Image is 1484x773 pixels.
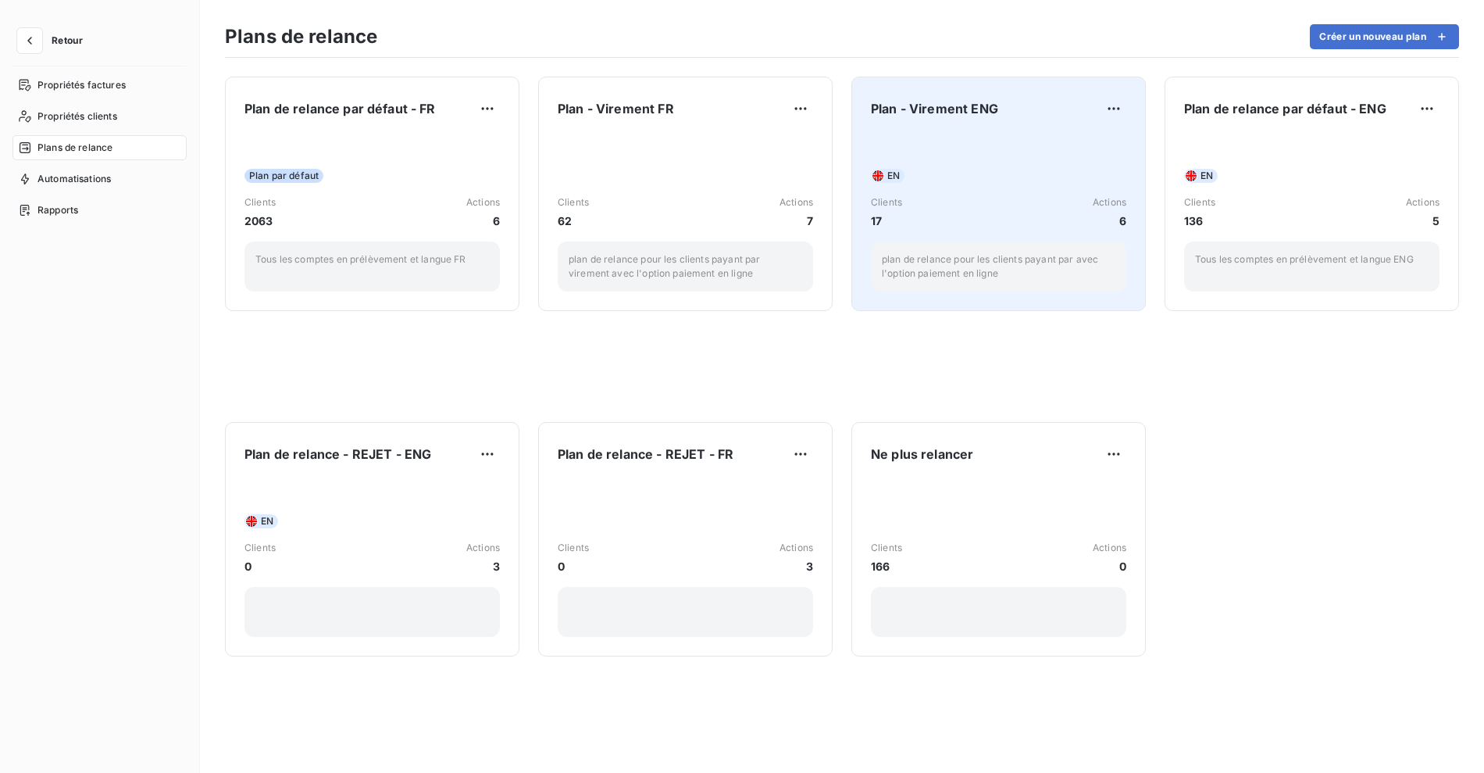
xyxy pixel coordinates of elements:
span: 17 [871,213,902,229]
a: Automatisations [12,166,187,191]
span: Actions [1093,541,1126,555]
span: 3 [779,558,813,574]
span: Plan de relance par défaut - FR [244,99,436,118]
p: plan de relance pour les clients payant par virement avec l'option paiement en ligne [569,252,802,281]
span: Clients [244,541,276,555]
span: 0 [244,558,276,574]
span: EN [1200,169,1213,183]
span: EN [887,169,900,183]
span: Rapports [37,203,78,217]
span: Propriétés clients [37,109,117,123]
iframe: Intercom live chat [1431,720,1468,757]
a: Plans de relance [12,135,187,160]
span: 7 [779,213,813,229]
h3: Plans de relance [225,23,377,51]
a: Rapports [12,198,187,223]
p: Tous les comptes en prélèvement et langue FR [255,252,489,267]
span: Actions [1093,195,1126,209]
span: 2063 [244,213,276,229]
span: Plan de relance par défaut - ENG [1184,99,1386,118]
span: Clients [558,195,589,209]
span: Plan de relance - REJET - FR [558,445,733,463]
button: Créer un nouveau plan [1310,24,1459,49]
span: 5 [1406,213,1439,229]
span: EN [261,514,273,528]
span: 0 [1093,558,1126,574]
span: 62 [558,213,589,229]
span: 136 [1184,213,1215,229]
span: Ne plus relancer [871,445,973,463]
span: Clients [244,195,276,209]
span: 6 [1093,213,1126,229]
span: Propriétés factures [37,78,126,92]
span: Retour [52,36,83,45]
span: 3 [466,558,500,574]
span: Actions [779,541,813,555]
span: Actions [466,195,500,209]
span: Plan - Virement FR [558,99,674,118]
span: 6 [466,213,500,229]
span: Plans de relance [37,141,112,155]
span: 166 [871,558,902,574]
a: Propriétés clients [12,104,187,129]
p: plan de relance pour les clients payant par avec l'option paiement en ligne [882,252,1115,281]
span: Actions [1406,195,1439,209]
span: 0 [558,558,589,574]
button: Retour [12,28,95,53]
span: Clients [871,195,902,209]
span: Clients [1184,195,1215,209]
span: Automatisations [37,172,111,186]
span: Actions [466,541,500,555]
a: Propriétés factures [12,73,187,98]
span: Plan par défaut [244,169,323,183]
span: Plan de relance - REJET - ENG [244,445,431,463]
span: Plan - Virement ENG [871,99,998,118]
span: Actions [779,195,813,209]
span: Clients [558,541,589,555]
span: Clients [871,541,902,555]
p: Tous les comptes en prélèvement et langue ENG [1195,252,1429,267]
